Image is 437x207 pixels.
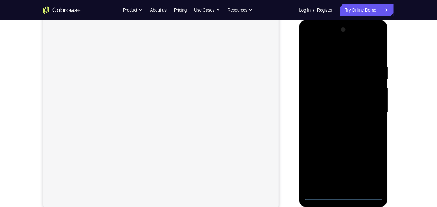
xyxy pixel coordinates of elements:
[194,4,220,16] button: Use Cases
[228,4,253,16] button: Resources
[340,4,394,16] a: Try Online Demo
[123,4,143,16] button: Product
[317,4,332,16] a: Register
[43,6,81,14] a: Go to the home page
[150,4,166,16] a: About us
[313,6,314,14] span: /
[299,4,311,16] a: Log In
[174,4,187,16] a: Pricing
